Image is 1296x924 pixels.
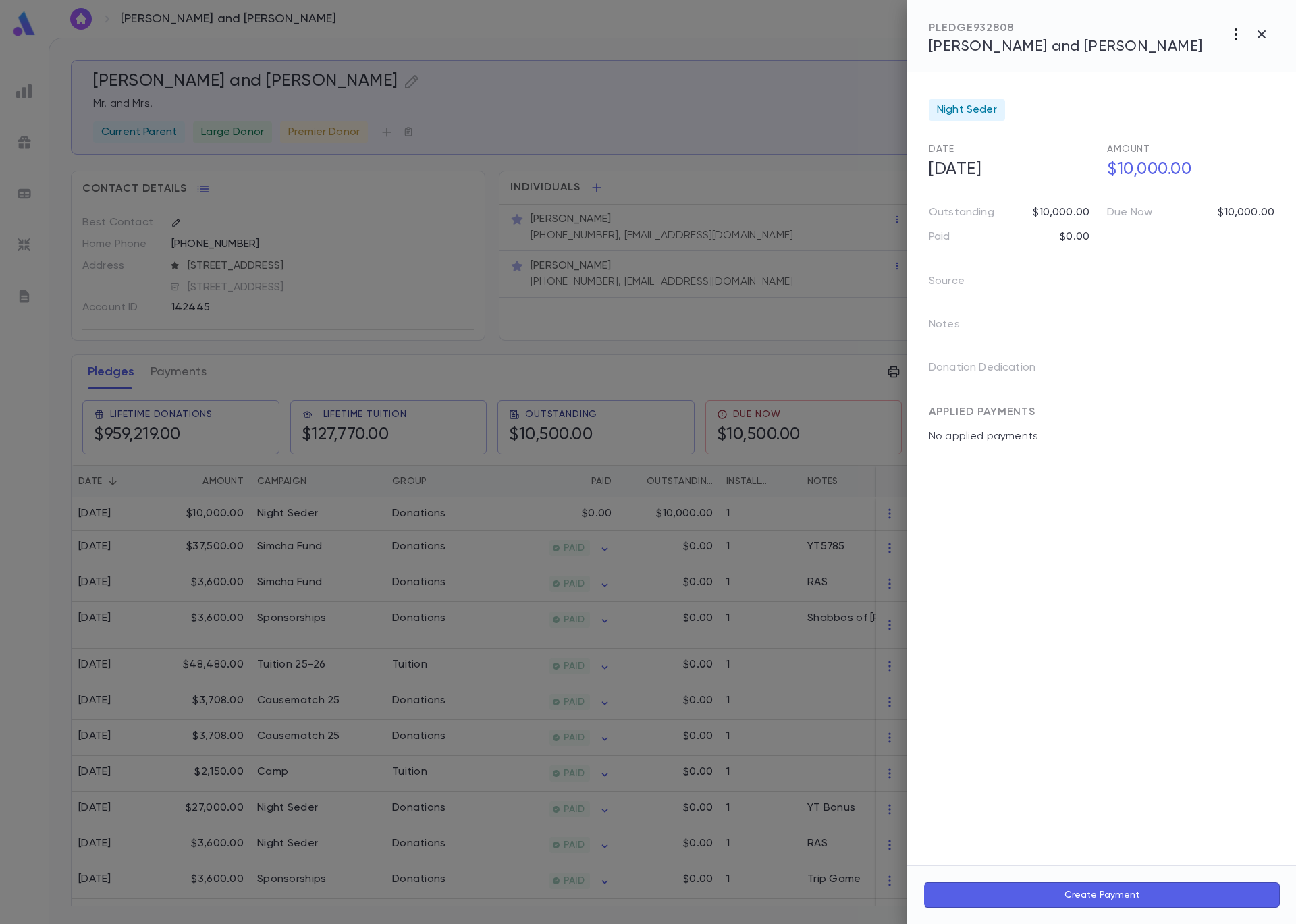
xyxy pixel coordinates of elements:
p: Due Now [1107,206,1152,219]
p: $10,000.00 [1218,206,1274,219]
span: Date [929,144,954,154]
p: No applied payments [929,430,1274,443]
p: Paid [929,230,950,244]
p: $10,000.00 [1033,206,1089,219]
div: PLEDGE 932808 [929,22,1203,35]
h5: $10,000.00 [1099,156,1274,184]
p: Outstanding [929,206,994,219]
div: Night Seder [929,99,1005,121]
span: Night Seder [937,103,997,117]
button: Create Payment [923,882,1280,908]
p: Donation Dedication [929,357,1057,384]
p: $0.00 [1060,230,1089,244]
p: Notes [929,314,981,341]
span: APPLIED PAYMENTS [929,407,1035,418]
span: Amount [1107,144,1150,154]
p: Source [929,271,986,298]
span: [PERSON_NAME] and [PERSON_NAME] [929,39,1203,54]
h5: [DATE] [921,156,1096,184]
